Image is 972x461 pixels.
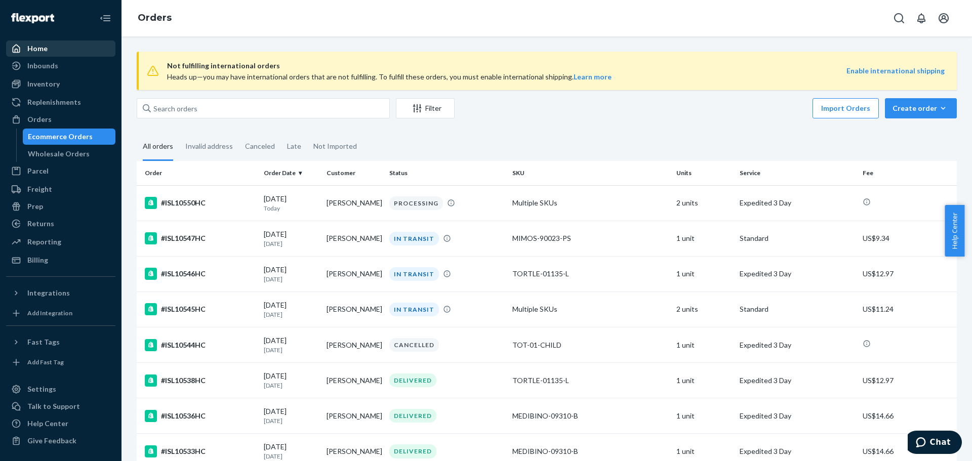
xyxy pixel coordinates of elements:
td: US$12.97 [859,363,957,398]
button: Integrations [6,285,115,301]
button: Give Feedback [6,433,115,449]
div: [DATE] [264,406,318,425]
div: PROCESSING [389,196,443,210]
td: 1 unit [672,221,735,256]
a: Prep [6,198,115,215]
p: Standard [740,304,855,314]
div: DELIVERED [389,444,436,458]
a: Inventory [6,76,115,92]
div: Home [27,44,48,54]
div: Parcel [27,166,49,176]
div: [DATE] [264,336,318,354]
a: Replenishments [6,94,115,110]
a: Help Center [6,415,115,432]
div: MEDIBINO-09310-B [512,411,668,421]
a: Billing [6,252,115,268]
div: Canceled [245,133,275,159]
div: MEDIBINO-09310-B [512,446,668,456]
p: Expedited 3 Day [740,375,855,386]
div: IN TRANSIT [389,232,439,245]
th: Service [736,161,859,185]
div: Prep [27,201,43,212]
div: [DATE] [264,194,318,213]
button: Create order [885,98,957,118]
div: Integrations [27,288,70,298]
div: TORTLE-01135-L [512,375,668,386]
div: Inventory [27,79,60,89]
td: 1 unit [672,398,735,434]
a: Parcel [6,163,115,179]
a: Orders [6,111,115,128]
td: [PERSON_NAME] [322,327,385,363]
a: Learn more [574,72,612,81]
th: Fee [859,161,957,185]
span: Not fulfilling international orders [167,60,846,72]
p: [DATE] [264,239,318,248]
div: Add Fast Tag [27,358,64,366]
div: Ecommerce Orders [28,132,93,142]
div: Inbounds [27,61,58,71]
a: Inbounds [6,58,115,74]
button: Talk to Support [6,398,115,414]
div: Replenishments [27,97,81,107]
p: Expedited 3 Day [740,340,855,350]
span: Heads up—you may have international orders that are not fulfilling. To fulfill these orders, you ... [167,72,612,81]
div: [DATE] [264,265,318,283]
div: Orders [27,114,52,124]
img: Flexport logo [11,13,54,23]
ol: breadcrumbs [130,4,180,33]
p: Expedited 3 Day [740,269,855,279]
div: [DATE] [264,442,318,460]
th: Units [672,161,735,185]
button: Fast Tags [6,334,115,350]
input: Search orders [137,98,390,118]
div: #ISL10546HC [145,268,256,280]
div: IN TRANSIT [389,303,439,316]
a: Freight [6,181,115,197]
p: [DATE] [264,310,318,319]
div: Customer [327,169,381,177]
div: Freight [27,184,52,194]
div: Fast Tags [27,337,60,347]
td: [PERSON_NAME] [322,221,385,256]
p: [DATE] [264,452,318,460]
div: IN TRANSIT [389,267,439,281]
td: US$9.34 [859,221,957,256]
p: Expedited 3 Day [740,198,855,208]
div: Filter [396,103,454,113]
th: SKU [508,161,672,185]
p: [DATE] [264,346,318,354]
div: Late [287,133,301,159]
div: Wholesale Orders [28,149,90,159]
div: DELIVERED [389,409,436,423]
td: 2 units [672,291,735,327]
div: Create order [893,103,949,113]
td: US$14.66 [859,398,957,434]
th: Status [385,161,508,185]
div: [DATE] [264,371,318,390]
button: Import Orders [813,98,879,118]
div: Settings [27,384,56,394]
button: Open account menu [934,8,954,28]
a: Add Fast Tag [6,354,115,370]
div: #ISL10538HC [145,374,256,387]
div: #ISL10545HC [145,303,256,315]
div: Add Integration [27,309,72,317]
a: Home [6,40,115,57]
a: Enable international shipping [846,66,945,75]
a: Reporting [6,234,115,250]
button: Open notifications [911,8,931,28]
a: Settings [6,381,115,397]
td: 1 unit [672,327,735,363]
a: Orders [138,12,172,23]
div: [DATE] [264,300,318,319]
div: Talk to Support [27,401,80,411]
td: [PERSON_NAME] [322,256,385,291]
button: Help Center [945,205,964,257]
td: 1 unit [672,363,735,398]
a: Add Integration [6,305,115,321]
div: #ISL10536HC [145,410,256,422]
